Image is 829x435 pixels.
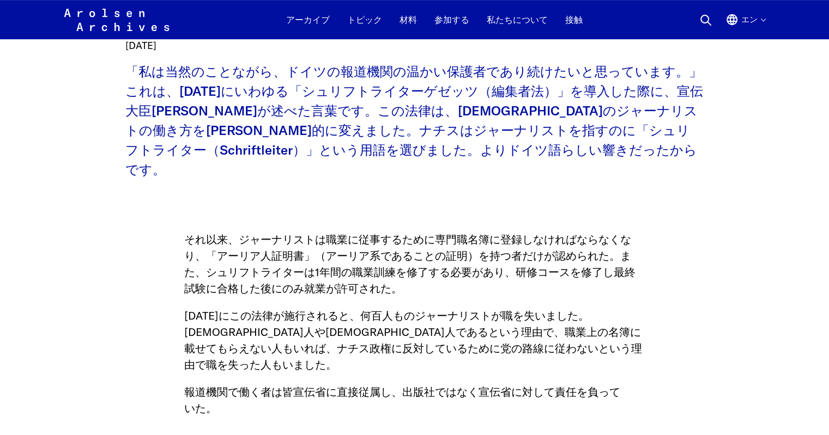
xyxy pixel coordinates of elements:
a: 材料 [391,13,426,39]
font: エン [741,14,757,24]
button: 英語、言語選択 [725,13,765,39]
font: 「私は当然のことながら、ドイツの報道機関の温かい保護者であり続けたいと思っています。」これは、[DATE]にいわゆる「シュリフトライターゲゼッツ（編集者法）」を導入した際に、宣伝大臣[PERSO... [125,63,703,177]
a: 参加する [426,13,478,39]
font: アーカイブ [286,14,330,25]
font: それ以来、ジャーナリストは職業に従事するために専門職名簿に登録しなければならなくなり、「アーリア人証明書」（アーリア系であることの証明）を持つ者だけが認められた。また、シュリフトライターは1年間... [184,232,636,295]
font: 報道機関で働く者は皆宣伝省に直接従属し、出版社ではなく宣伝省に対して責任を負っていた。 [184,385,620,415]
a: 接触 [556,13,591,39]
a: 私たちについて [478,13,556,39]
font: 接触 [565,14,583,25]
font: 参加する [434,14,469,25]
font: 私たちについて [487,14,548,25]
font: トピック [347,14,382,25]
nav: 主要な [277,7,591,33]
a: アーカイブ [277,13,338,39]
font: [DATE]にこの法律が施行されると、何百人ものジャーナリストが職を失いました。[DEMOGRAPHIC_DATA]人や[DEMOGRAPHIC_DATA]人であるという理由で、職業上の名簿に載... [184,309,642,371]
font: [DATE] [125,39,156,52]
a: トピック [338,13,391,39]
font: 材料 [400,14,417,25]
